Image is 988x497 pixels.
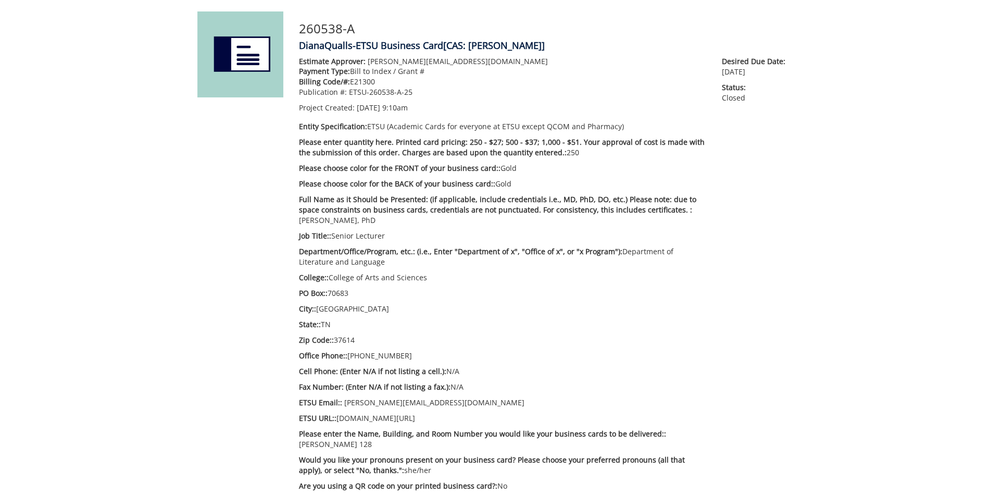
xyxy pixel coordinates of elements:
p: [GEOGRAPHIC_DATA] [299,304,707,314]
span: Desired Due Date: [722,56,791,67]
p: 250 [299,137,707,158]
span: PO Box:: [299,288,328,298]
p: [PERSON_NAME] 128 [299,429,707,450]
span: [CAS: [PERSON_NAME]] [443,39,545,52]
p: Department of Literature and Language [299,246,707,267]
p: N/A [299,382,707,392]
span: Department/Office/Program, etc.: (i.e., Enter "Department of x", "Office of x", or "x Program"): [299,246,622,256]
p: E21300 [299,77,707,87]
span: Fax Number: (Enter N/A if not listing a fax.): [299,382,451,392]
span: ETSU URL:: [299,413,336,423]
span: Please enter quantity here. Printed card pricing: 250 - $27; 500 - $37; 1,000 - $51. Your approva... [299,137,705,157]
p: TN [299,319,707,330]
span: Job Title:: [299,231,331,241]
h4: DianaQualls-ETSU Business Card [299,41,791,51]
p: ETSU (Academic Cards for everyone at ETSU except QCOM and Pharmacy) [299,121,707,132]
span: Estimate Approver: [299,56,366,66]
span: College:: [299,272,329,282]
p: College of Arts and Sciences [299,272,707,283]
p: Closed [722,82,791,103]
span: Publication #: [299,87,347,97]
span: Cell Phone: (Enter N/A if not listing a cell.): [299,366,446,376]
span: ETSU-260538-A-25 [349,87,412,97]
p: she/her [299,455,707,476]
p: [PERSON_NAME], PhD [299,194,707,226]
p: Gold [299,179,707,189]
span: Project Created: [299,103,355,113]
span: State:: [299,319,321,329]
span: Zip Code:: [299,335,334,345]
span: Please enter the Name, Building, and Room Number you would like your business cards to be deliver... [299,429,666,439]
span: Full Name as it Should be Presented: (if applicable, include credentials i.e., MD, PhD, DO, etc.)... [299,194,696,215]
p: [DATE] [722,56,791,77]
span: [DATE] 9:10am [357,103,408,113]
span: Status: [722,82,791,93]
span: Please choose color for the BACK of your business card:: [299,179,495,189]
p: 70683 [299,288,707,299]
img: Product featured image [197,11,283,97]
p: [PERSON_NAME][EMAIL_ADDRESS][DOMAIN_NAME] [299,56,707,67]
span: City:: [299,304,316,314]
p: Senior Lecturer [299,231,707,241]
p: No [299,481,707,491]
p: [PERSON_NAME][EMAIL_ADDRESS][DOMAIN_NAME] [299,397,707,408]
span: Are you using a QR code on your printed business card?: [299,481,497,491]
span: Payment Type: [299,66,350,76]
p: Bill to Index / Grant # [299,66,707,77]
span: Billing Code/#: [299,77,350,86]
p: 37614 [299,335,707,345]
p: [DOMAIN_NAME][URL] [299,413,707,424]
p: N/A [299,366,707,377]
span: Office Phone:: [299,351,347,361]
span: Please choose color for the FRONT of your business card:: [299,163,501,173]
span: Entity Specification: [299,121,367,131]
p: [PHONE_NUMBER] [299,351,707,361]
span: Would you like your pronouns present on your business card? Please choose your preferred pronouns... [299,455,685,475]
span: ETSU Email:: [299,397,342,407]
h3: 260538-A [299,22,791,35]
p: Gold [299,163,707,173]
